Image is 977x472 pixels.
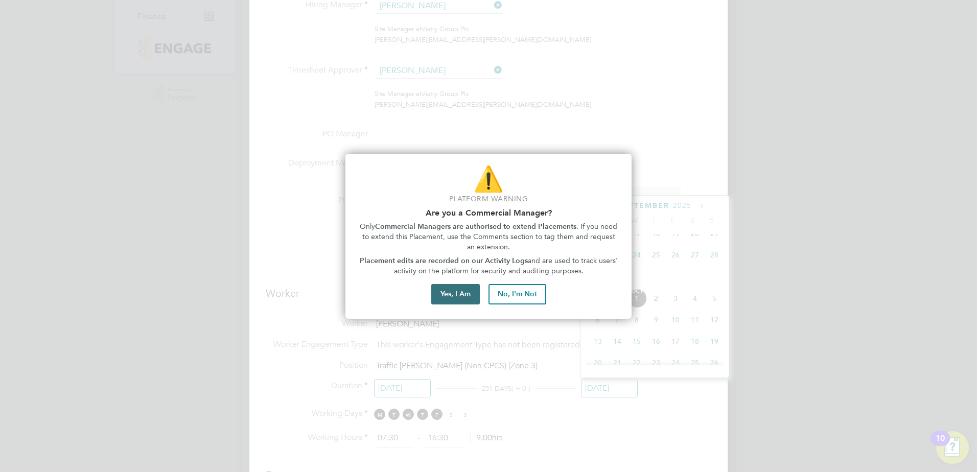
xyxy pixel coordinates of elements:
span: Only [360,222,375,231]
div: Are you part of the Commercial Team? [345,154,632,319]
span: and are used to track users' activity on the platform for security and auditing purposes. [394,256,620,275]
button: Yes, I Am [431,284,480,304]
p: ⚠️ [358,162,619,196]
button: No, I'm Not [488,284,546,304]
span: . If you need to extend this Placement, use the Comments section to tag them and request an exten... [362,222,620,251]
h2: Are you a Commercial Manager? [358,208,619,218]
strong: Commercial Managers are authorised to extend Placements [375,222,576,231]
p: Platform Warning [358,194,619,204]
strong: Placement edits are recorded on our Activity Logs [360,256,528,265]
